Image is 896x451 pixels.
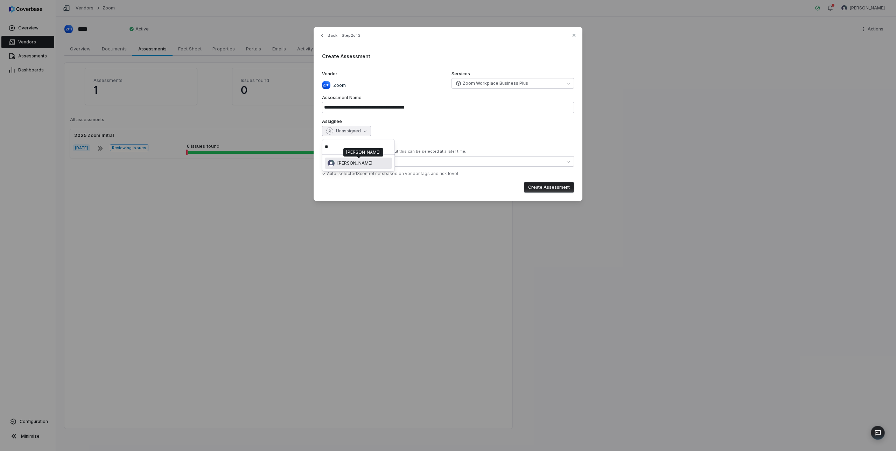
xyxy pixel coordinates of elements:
label: Assessment Name [322,95,574,100]
p: Zoom [330,82,346,89]
div: ✓ Auto-selected 3 control set s based on vendor tags and risk level [322,171,574,176]
label: Services [451,71,574,77]
button: Back [317,29,339,42]
div: [PERSON_NAME] [346,150,380,155]
span: Unassigned [336,128,361,134]
span: Vendor [322,71,337,77]
span: [PERSON_NAME] [337,160,372,166]
span: Zoom Workplace Business Plus [463,81,528,86]
img: Mike Phillips avatar [328,160,335,167]
span: Step 2 of 2 [342,33,360,38]
label: Control Sets [322,142,574,147]
div: At least one control set is required, but this can be selected at a later time. [322,149,574,154]
span: Create Assessment [322,53,370,59]
div: Suggestions [325,158,392,169]
button: Create Assessment [524,182,574,193]
label: Assignee [322,119,574,124]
